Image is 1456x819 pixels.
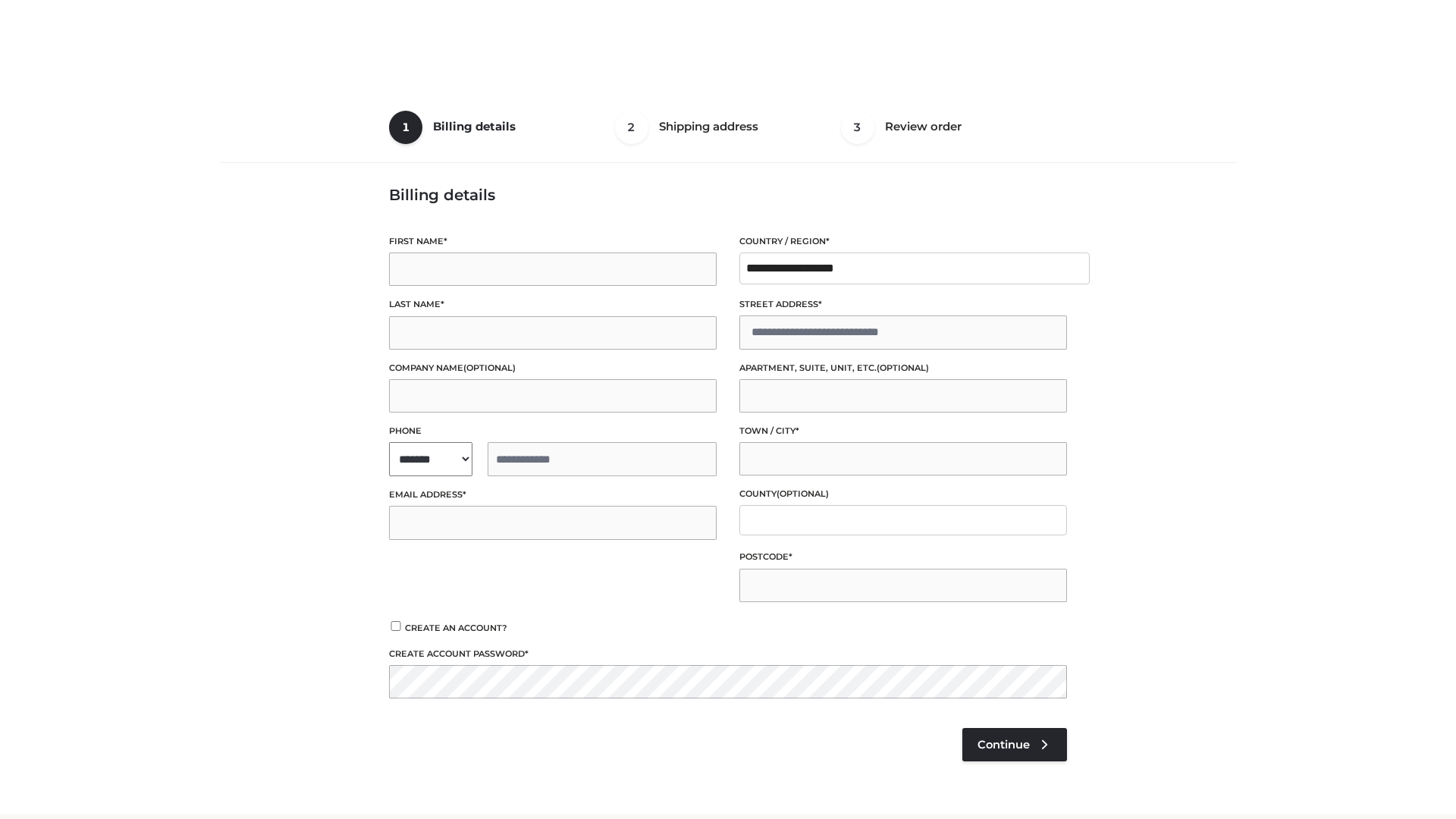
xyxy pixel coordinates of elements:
label: Apartment, suite, unit, etc. [739,361,1067,375]
label: Create account password [389,647,1067,661]
a: Continue [962,728,1067,761]
label: Town / City [739,424,1067,438]
span: Billing details [433,119,516,133]
label: Email address [389,488,717,502]
label: Phone [389,424,717,438]
span: 1 [389,111,422,144]
span: Review order [885,119,962,133]
span: (optional) [777,488,829,499]
label: First name [389,234,717,249]
span: (optional) [463,362,516,373]
label: Company name [389,361,717,375]
label: Last name [389,297,717,312]
label: Country / Region [739,234,1067,249]
label: Postcode [739,550,1067,564]
span: (optional) [877,362,929,373]
label: Street address [739,297,1067,312]
span: Create an account? [405,623,507,633]
h3: Billing details [389,186,1067,204]
span: Shipping address [659,119,758,133]
span: 2 [615,111,648,144]
input: Create an account? [389,621,403,631]
span: 3 [841,111,874,144]
span: Continue [977,738,1030,752]
label: County [739,487,1067,501]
